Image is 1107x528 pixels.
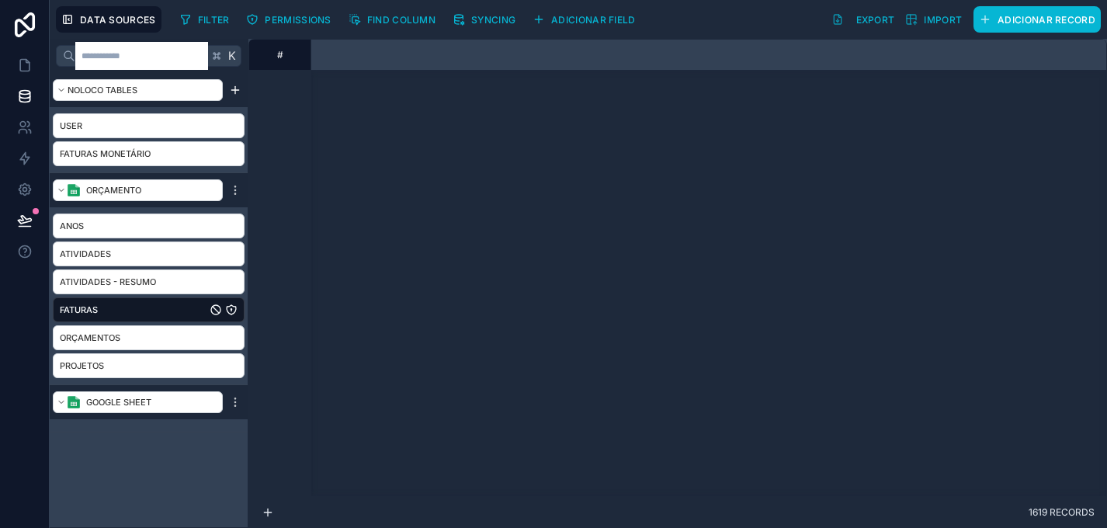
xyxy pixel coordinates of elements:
button: Export [826,6,901,33]
span: Syncing [471,14,515,26]
a: Syncing [447,8,527,31]
button: Data Sources [56,6,161,33]
span: Data Sources [80,14,156,26]
span: K [227,50,238,61]
span: Export [856,14,895,26]
a: Permissions [241,8,342,31]
span: Find column [367,14,436,26]
a: Adicionar record [967,6,1101,33]
button: Filter [174,8,235,31]
button: Adicionar field [527,8,641,31]
button: Import [900,6,967,33]
span: 1619 records [1029,507,1095,517]
span: Import [924,14,962,26]
button: Permissions [241,8,336,31]
span: Adicionar record [998,14,1095,26]
span: Adicionar field [551,14,636,26]
button: Find column [343,8,441,31]
span: Permissions [265,14,331,26]
button: Adicionar record [973,6,1101,33]
div: # [261,49,299,61]
button: Syncing [447,8,521,31]
span: Filter [198,14,230,26]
